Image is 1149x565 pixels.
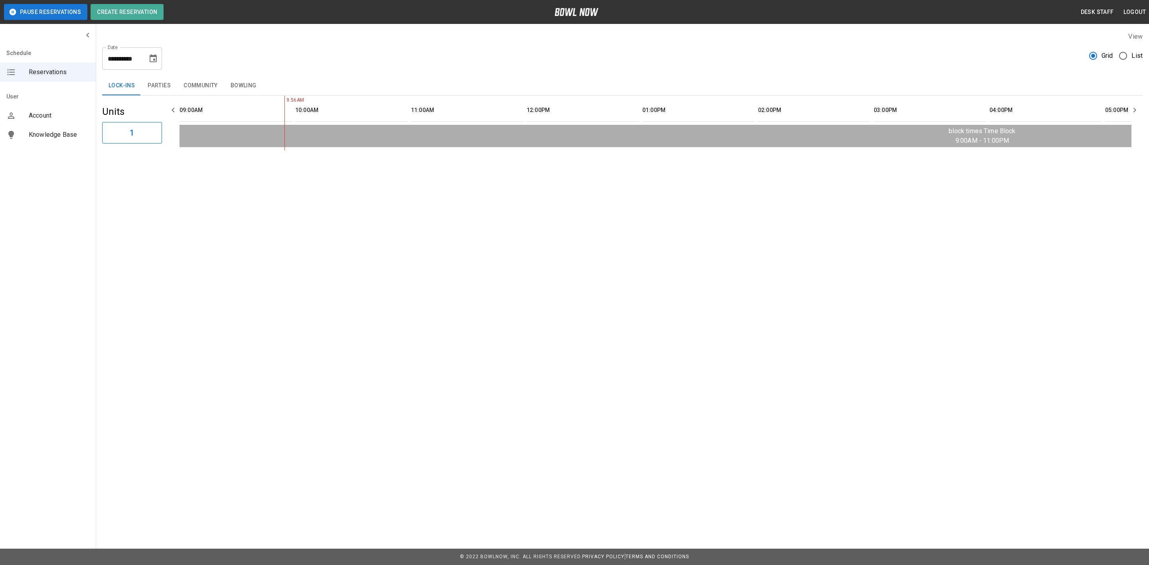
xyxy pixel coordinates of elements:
button: Desk Staff [1078,5,1117,20]
button: 1 [102,122,162,144]
button: Create Reservation [91,4,164,20]
h5: Units [102,105,162,118]
a: Terms and Conditions [626,554,689,559]
span: Account [29,111,89,120]
th: 12:00PM [527,99,639,122]
th: 11:00AM [411,99,523,122]
button: Community [177,76,224,95]
button: Logout [1120,5,1149,20]
button: Choose date, selected date is Sep 18, 2025 [145,51,161,67]
th: 10:00AM [295,99,408,122]
span: Reservations [29,67,89,77]
button: Lock-ins [102,76,141,95]
button: Bowling [224,76,263,95]
span: Knowledge Base [29,130,89,140]
span: 9:56AM [284,96,286,104]
span: © 2022 BowlNow, Inc. All Rights Reserved. [460,554,582,559]
button: Pause Reservations [4,4,87,20]
img: logo [555,8,598,16]
span: List [1131,51,1143,61]
div: inventory tabs [102,76,1143,95]
span: Grid [1102,51,1113,61]
h6: 1 [130,126,134,139]
th: 09:00AM [180,99,292,122]
button: Parties [141,76,177,95]
a: Privacy Policy [582,554,624,559]
label: View [1128,33,1143,40]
